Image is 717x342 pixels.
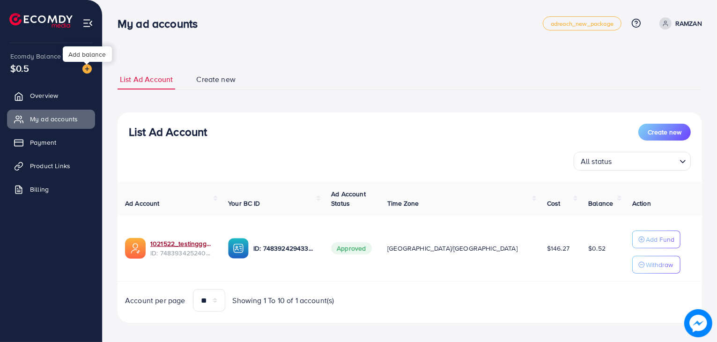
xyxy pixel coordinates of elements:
span: Approved [331,242,371,254]
p: RAMZAN [675,18,702,29]
button: Create new [638,124,691,141]
img: ic-ba-acc.ded83a64.svg [228,238,249,259]
button: Add Fund [632,230,680,248]
span: Product Links [30,161,70,171]
span: All status [579,155,614,168]
span: Ad Account Status [331,189,366,208]
span: $146.27 [547,244,569,253]
h3: List Ad Account [129,125,207,139]
a: adreach_new_package [543,16,621,30]
span: Create new [648,127,681,137]
span: Overview [30,91,58,100]
span: ID: 7483934252405735441 [150,248,213,258]
span: Payment [30,138,56,147]
span: $0.52 [588,244,606,253]
img: logo [9,13,73,28]
span: Action [632,199,651,208]
input: Search for option [615,153,676,168]
span: Billing [30,185,49,194]
p: Add Fund [646,234,674,245]
a: 1021522_testinggg_1742489239374 [150,239,213,248]
a: Overview [7,86,95,105]
span: My ad accounts [30,114,78,124]
div: Add balance [63,46,112,62]
span: $0.5 [10,61,30,75]
span: Showing 1 To 10 of 1 account(s) [233,295,334,306]
span: Cost [547,199,561,208]
p: Withdraw [646,259,673,270]
span: Create new [196,74,236,85]
img: image [82,64,92,74]
img: ic-ads-acc.e4c84228.svg [125,238,146,259]
img: menu [82,18,93,29]
h3: My ad accounts [118,17,205,30]
span: [GEOGRAPHIC_DATA]/[GEOGRAPHIC_DATA] [387,244,517,253]
span: Ad Account [125,199,160,208]
a: Product Links [7,156,95,175]
a: Billing [7,180,95,199]
a: Payment [7,133,95,152]
span: Account per page [125,295,185,306]
span: Ecomdy Balance [10,52,61,61]
span: Balance [588,199,613,208]
p: ID: 7483924294330974226 [253,243,316,254]
span: adreach_new_package [551,21,614,27]
div: Search for option [574,152,691,171]
button: Withdraw [632,256,680,274]
span: Your BC ID [228,199,260,208]
div: <span class='underline'>1021522_testinggg_1742489239374</span></br>7483934252405735441 [150,239,213,258]
a: RAMZAN [656,17,702,30]
span: Time Zone [387,199,419,208]
span: List Ad Account [120,74,173,85]
a: My ad accounts [7,110,95,128]
img: image [684,309,712,337]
